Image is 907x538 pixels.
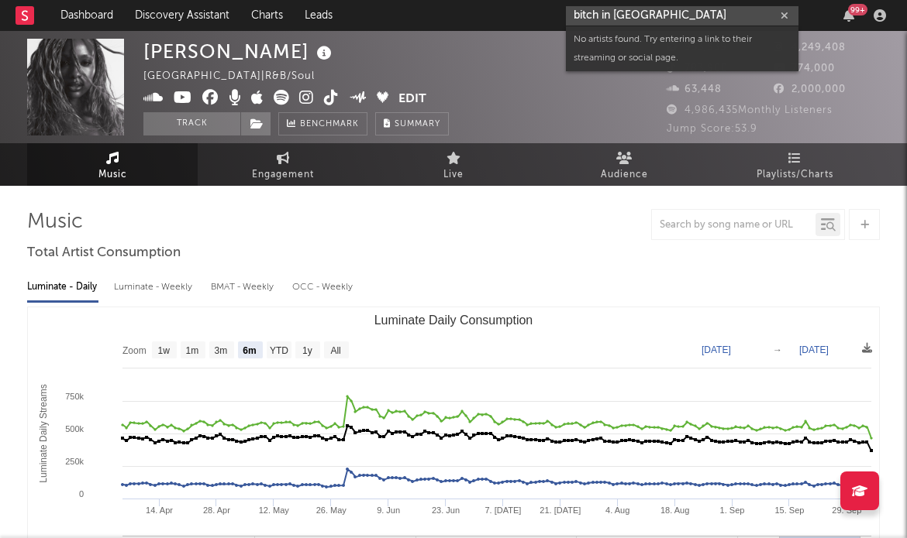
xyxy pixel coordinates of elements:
span: Live [443,166,464,184]
span: 63,448 [667,84,722,94]
text: 1y [302,345,312,356]
span: Summary [395,120,440,129]
a: Live [368,143,539,186]
span: Benchmark [300,115,359,134]
text: 3m [215,345,228,356]
text: 23. Jun [432,505,460,515]
text: 21. [DATE] [540,505,581,515]
text: 500k [65,424,84,433]
text: 29. Sep [832,505,861,515]
span: Music [98,166,127,184]
span: Engagement [252,166,314,184]
text: 1. Sep [720,505,745,515]
input: Search for artists [566,6,798,26]
button: 99+ [843,9,854,22]
text: 1m [186,345,199,356]
span: Total Artist Consumption [27,244,181,262]
span: 4,986,435 Monthly Listeners [667,105,833,115]
text: → [773,344,782,355]
div: OCC - Weekly [292,274,354,300]
input: Search by song name or URL [652,219,816,231]
div: BMAT - Weekly [211,274,277,300]
text: Luminate Daily Streams [38,384,49,482]
button: Summary [375,112,449,135]
a: Playlists/Charts [709,143,880,186]
a: Music [27,143,198,186]
text: All [330,345,340,356]
text: 26. May [316,505,347,515]
button: Track [143,112,240,135]
a: Benchmark [278,112,367,135]
div: No artists found. Try entering a link to their streaming or social page. [566,26,798,71]
div: 99 + [848,4,867,15]
text: 7. [DATE] [485,505,521,515]
text: 250k [65,457,84,466]
text: 18. Aug [660,505,689,515]
text: Luminate Daily Consumption [374,314,533,327]
text: 6m [243,345,256,356]
text: Zoom [122,345,147,356]
button: Edit [398,90,426,109]
text: YTD [270,345,288,356]
a: Engagement [198,143,368,186]
span: 774,000 [774,63,835,74]
text: [DATE] [799,344,829,355]
div: [PERSON_NAME] [143,39,336,64]
text: 0 [79,489,84,499]
span: Jump Score: 53.9 [667,124,757,134]
div: Luminate - Weekly [114,274,195,300]
text: 14. Apr [146,505,173,515]
text: 750k [65,392,84,401]
a: Audience [539,143,709,186]
text: 12. May [259,505,290,515]
text: 1w [158,345,171,356]
div: [GEOGRAPHIC_DATA] | R&B/Soul [143,67,333,86]
text: 15. Sep [774,505,804,515]
text: [DATE] [702,344,731,355]
div: Luminate - Daily [27,274,98,300]
text: 4. Aug [605,505,629,515]
span: 2,000,000 [774,84,846,94]
span: Playlists/Charts [757,166,833,184]
span: Audience [601,166,648,184]
span: 4,249,408 [774,43,846,53]
text: 9. Jun [377,505,400,515]
text: 28. Apr [203,505,230,515]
